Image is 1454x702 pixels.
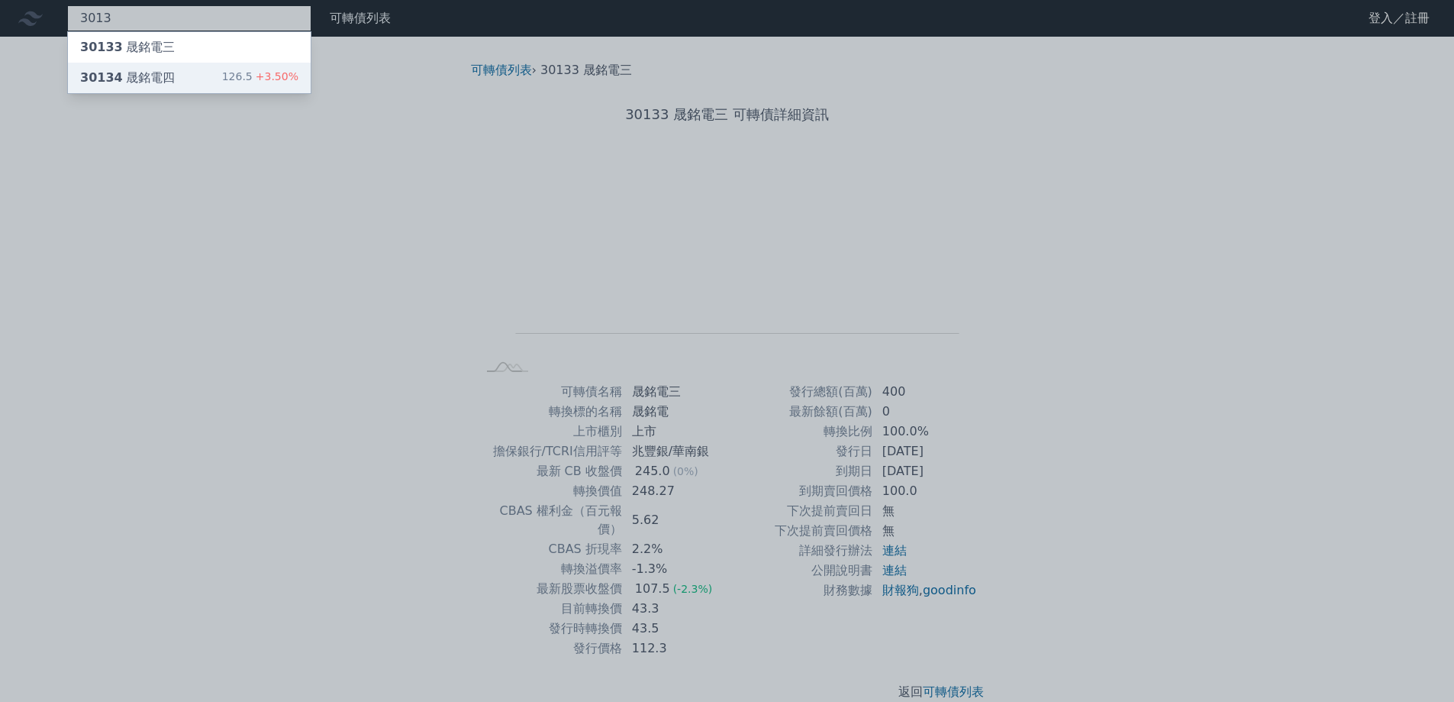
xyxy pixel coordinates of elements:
[80,70,123,85] span: 30134
[80,69,175,87] div: 晟銘電四
[80,38,175,57] div: 晟銘電三
[222,69,298,87] div: 126.5
[80,40,123,54] span: 30133
[68,32,311,63] a: 30133晟銘電三
[253,70,298,82] span: +3.50%
[68,63,311,93] a: 30134晟銘電四 126.5+3.50%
